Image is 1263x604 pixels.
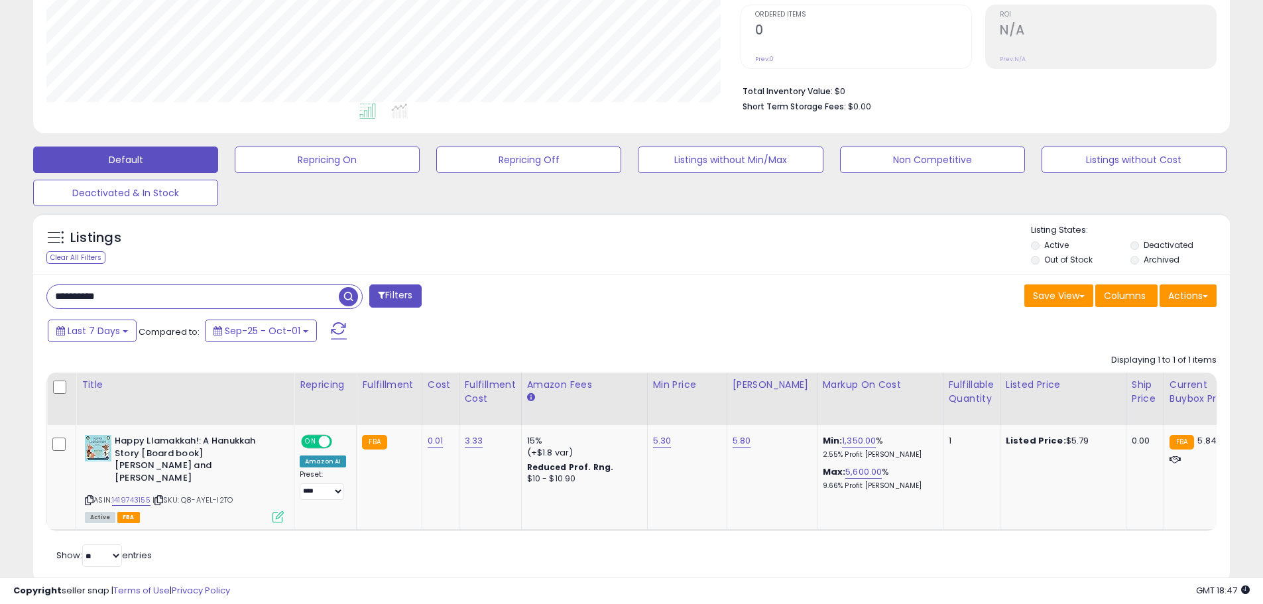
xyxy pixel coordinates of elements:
[13,585,230,597] div: seller snap | |
[1042,147,1227,173] button: Listings without Cost
[755,11,971,19] span: Ordered Items
[823,450,933,459] p: 2.55% Profit [PERSON_NAME]
[113,584,170,597] a: Terms of Use
[1196,584,1250,597] span: 2025-10-10 18:47 GMT
[85,435,284,521] div: ASIN:
[13,584,62,597] strong: Copyright
[733,378,812,392] div: [PERSON_NAME]
[733,434,751,448] a: 5.80
[1031,224,1230,237] p: Listing States:
[1160,284,1217,307] button: Actions
[743,101,846,112] b: Short Term Storage Fees:
[527,392,535,404] small: Amazon Fees.
[1000,23,1216,40] h2: N/A
[1000,11,1216,19] span: ROI
[112,495,150,506] a: 1419743155
[302,436,319,448] span: ON
[428,378,453,392] div: Cost
[1132,378,1158,406] div: Ship Price
[428,434,444,448] a: 0.01
[85,435,111,461] img: 51TbWJkG4WL._SL40_.jpg
[1132,435,1154,447] div: 0.00
[1095,284,1158,307] button: Columns
[117,512,140,523] span: FBA
[300,455,346,467] div: Amazon AI
[755,23,971,40] h2: 0
[653,434,672,448] a: 5.30
[527,435,637,447] div: 15%
[70,229,121,247] h5: Listings
[362,435,387,450] small: FBA
[235,147,420,173] button: Repricing On
[48,320,137,342] button: Last 7 Days
[743,82,1207,98] li: $0
[369,284,421,308] button: Filters
[949,435,990,447] div: 1
[842,434,876,448] a: 1,350.00
[1144,239,1193,251] label: Deactivated
[1104,289,1146,302] span: Columns
[1044,239,1069,251] label: Active
[527,461,614,473] b: Reduced Prof. Rng.
[115,435,276,487] b: Happy Llamakkah!: A Hanukkah Story [Board book] [PERSON_NAME] and [PERSON_NAME]
[205,320,317,342] button: Sep-25 - Oct-01
[300,470,346,500] div: Preset:
[56,549,152,562] span: Show: entries
[465,378,516,406] div: Fulfillment Cost
[225,324,300,337] span: Sep-25 - Oct-01
[172,584,230,597] a: Privacy Policy
[823,378,937,392] div: Markup on Cost
[85,512,115,523] span: All listings currently available for purchase on Amazon
[823,435,933,459] div: %
[527,447,637,459] div: (+$1.8 var)
[1044,254,1093,265] label: Out of Stock
[1170,435,1194,450] small: FBA
[436,147,621,173] button: Repricing Off
[1197,434,1217,447] span: 5.84
[1006,378,1120,392] div: Listed Price
[1006,434,1066,447] b: Listed Price:
[845,465,882,479] a: 5,600.00
[823,434,843,447] b: Min:
[465,434,483,448] a: 3.33
[1144,254,1179,265] label: Archived
[1000,55,1026,63] small: Prev: N/A
[33,180,218,206] button: Deactivated & In Stock
[743,86,833,97] b: Total Inventory Value:
[1024,284,1093,307] button: Save View
[82,378,288,392] div: Title
[300,378,351,392] div: Repricing
[152,495,233,505] span: | SKU: Q8-AYEL-I2TO
[949,378,994,406] div: Fulfillable Quantity
[527,473,637,485] div: $10 - $10.90
[638,147,823,173] button: Listings without Min/Max
[1170,378,1238,406] div: Current Buybox Price
[823,465,846,478] b: Max:
[848,100,871,113] span: $0.00
[139,326,200,338] span: Compared to:
[823,466,933,491] div: %
[46,251,105,264] div: Clear All Filters
[527,378,642,392] div: Amazon Fees
[1006,435,1116,447] div: $5.79
[653,378,721,392] div: Min Price
[823,481,933,491] p: 9.66% Profit [PERSON_NAME]
[68,324,120,337] span: Last 7 Days
[755,55,774,63] small: Prev: 0
[33,147,218,173] button: Default
[817,373,943,425] th: The percentage added to the cost of goods (COGS) that forms the calculator for Min & Max prices.
[1111,354,1217,367] div: Displaying 1 to 1 of 1 items
[362,378,416,392] div: Fulfillment
[330,436,351,448] span: OFF
[840,147,1025,173] button: Non Competitive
